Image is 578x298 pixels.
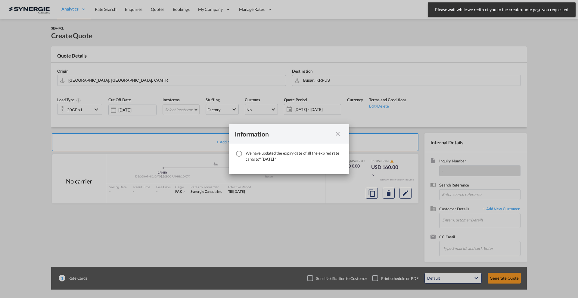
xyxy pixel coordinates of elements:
[246,150,343,162] div: We have updated the expiry date of all the expired rate cards to
[433,7,570,13] span: Please wait while we redirect you to the create quote page you requested
[334,130,341,137] md-icon: icon-close fg-AAA8AD cursor
[235,150,243,157] md-icon: icon-information-outline
[229,124,349,174] md-dialog: We have ...
[259,157,276,162] span: " [DATE] "
[235,130,332,138] div: Information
